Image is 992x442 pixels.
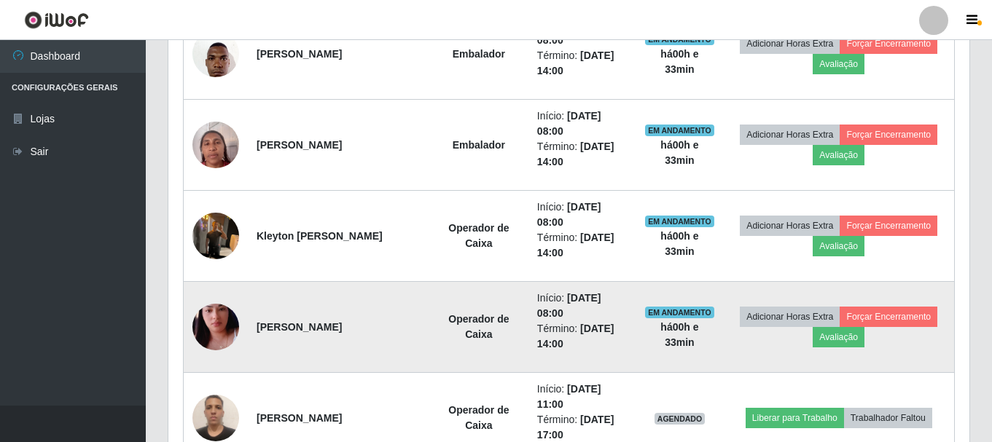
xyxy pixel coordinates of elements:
[24,11,89,29] img: CoreUI Logo
[840,125,937,145] button: Forçar Encerramento
[660,139,698,166] strong: há 00 h e 33 min
[448,313,509,340] strong: Operador de Caixa
[537,291,628,321] li: Início:
[453,139,505,151] strong: Embalador
[660,48,698,75] strong: há 00 h e 33 min
[746,408,844,428] button: Liberar para Trabalho
[813,236,864,256] button: Avaliação
[453,48,505,60] strong: Embalador
[257,412,342,424] strong: [PERSON_NAME]
[537,48,628,79] li: Término:
[840,33,937,54] button: Forçar Encerramento
[645,216,714,227] span: EM ANDAMENTO
[660,321,698,348] strong: há 00 h e 33 min
[257,321,342,333] strong: [PERSON_NAME]
[257,48,342,60] strong: [PERSON_NAME]
[192,23,239,84] img: 1705573707833.jpeg
[645,125,714,136] span: EM ANDAMENTO
[840,307,937,327] button: Forçar Encerramento
[655,413,706,425] span: AGENDADO
[537,201,601,228] time: [DATE] 08:00
[844,408,932,428] button: Trabalhador Faltou
[537,292,601,319] time: [DATE] 08:00
[537,110,601,137] time: [DATE] 08:00
[645,307,714,318] span: EM ANDAMENTO
[813,327,864,347] button: Avaliação
[192,114,239,175] img: 1737744028032.jpeg
[192,205,239,267] img: 1755038431803.jpeg
[537,321,628,352] li: Término:
[448,222,509,249] strong: Operador de Caixa
[537,230,628,261] li: Término:
[740,307,840,327] button: Adicionar Horas Extra
[813,145,864,165] button: Avaliação
[537,139,628,170] li: Término:
[257,230,383,242] strong: Kleyton [PERSON_NAME]
[660,230,698,257] strong: há 00 h e 33 min
[537,382,628,412] li: Início:
[537,108,628,139] li: Início:
[840,216,937,236] button: Forçar Encerramento
[740,33,840,54] button: Adicionar Horas Extra
[192,285,239,368] img: 1754840116013.jpeg
[537,200,628,230] li: Início:
[257,139,342,151] strong: [PERSON_NAME]
[813,54,864,74] button: Avaliação
[740,125,840,145] button: Adicionar Horas Extra
[448,404,509,431] strong: Operador de Caixa
[537,383,601,410] time: [DATE] 11:00
[740,216,840,236] button: Adicionar Horas Extra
